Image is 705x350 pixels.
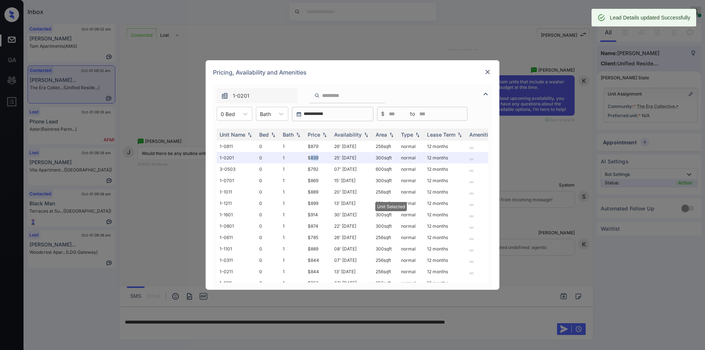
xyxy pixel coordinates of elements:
td: 12 months [424,141,466,152]
td: normal [398,198,424,209]
td: $889 [305,186,331,198]
td: 256 sqft [373,232,398,243]
td: normal [398,277,424,289]
td: 12 months [424,232,466,243]
td: 1 [280,198,305,209]
td: 1 [280,186,305,198]
img: close [484,68,491,76]
td: 0 [256,141,280,152]
td: 07' [DATE] [331,277,373,289]
td: $879 [305,141,331,152]
td: $889 [305,243,331,255]
td: 3-0503 [217,163,256,175]
td: 0 [256,255,280,266]
img: sorting [456,132,463,137]
td: 13' [DATE] [331,266,373,277]
td: 0 [256,220,280,232]
div: Lead Details updated Successfully [610,11,690,24]
td: 26' [DATE] [331,141,373,152]
td: 0 [256,186,280,198]
td: $844 [305,255,331,266]
div: Area [376,131,387,138]
td: 08' [DATE] [331,243,373,255]
td: 12 months [424,175,466,186]
div: Bed [259,131,269,138]
td: 300 sqft [373,152,398,163]
td: $792 [305,163,331,175]
div: Unit Name [220,131,245,138]
td: 1-0201 [217,152,256,163]
img: sorting [294,132,302,137]
td: normal [398,209,424,220]
td: 1-0611 [217,232,256,243]
td: 1-0701 [217,175,256,186]
td: 0 [256,243,280,255]
td: $785 [305,232,331,243]
td: 22' [DATE] [331,220,373,232]
img: icon-zuma [314,92,320,99]
td: normal [398,232,424,243]
td: 256 sqft [373,186,398,198]
td: 0 [256,175,280,186]
td: 1-1601 [217,209,256,220]
img: sorting [270,132,277,137]
td: 12 months [424,198,466,209]
td: 1 [280,220,305,232]
td: $844 [305,266,331,277]
td: 0 [256,152,280,163]
span: $ [381,110,384,118]
td: 1-1011 [217,186,256,198]
td: 300 sqft [373,220,398,232]
td: 26' [DATE] [331,232,373,243]
td: 1 [280,255,305,266]
div: Lease Term [427,131,455,138]
td: 256 sqft [373,277,398,289]
img: sorting [362,132,370,137]
td: normal [398,141,424,152]
img: sorting [321,132,328,137]
td: 1 [280,232,305,243]
div: Type [401,131,413,138]
td: 1 [280,141,305,152]
td: 12 months [424,243,466,255]
td: 25' [DATE] [331,152,373,163]
td: normal [398,243,424,255]
img: sorting [414,132,421,137]
td: 1-1101 [217,243,256,255]
td: normal [398,255,424,266]
td: $869 [305,175,331,186]
td: normal [398,186,424,198]
td: 1 [280,175,305,186]
div: Amenities [469,131,494,138]
td: 1-0311 [217,255,256,266]
td: 12 months [424,220,466,232]
span: 1-0201 [233,92,249,100]
td: normal [398,152,424,163]
td: 12 months [424,186,466,198]
div: Price [308,131,320,138]
img: sorting [388,132,395,137]
td: normal [398,220,424,232]
span: to [410,110,415,118]
td: 300 sqft [373,243,398,255]
td: 12 months [424,255,466,266]
td: 256 sqft [373,255,398,266]
td: 1 [280,163,305,175]
td: 0 [256,232,280,243]
td: 07' [DATE] [331,255,373,266]
td: $899 [305,198,331,209]
td: 600 sqft [373,163,398,175]
td: $874 [305,220,331,232]
td: 0 [256,198,280,209]
td: normal [398,163,424,175]
div: Bath [283,131,294,138]
img: icon-zuma [221,92,228,100]
td: 12 months [424,266,466,277]
td: normal [398,266,424,277]
td: 0 [256,209,280,220]
td: 300 sqft [373,175,398,186]
td: 0 [256,277,280,289]
td: 0 [256,266,280,277]
td: 1 [280,152,305,163]
td: 1-1611 [217,277,256,289]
